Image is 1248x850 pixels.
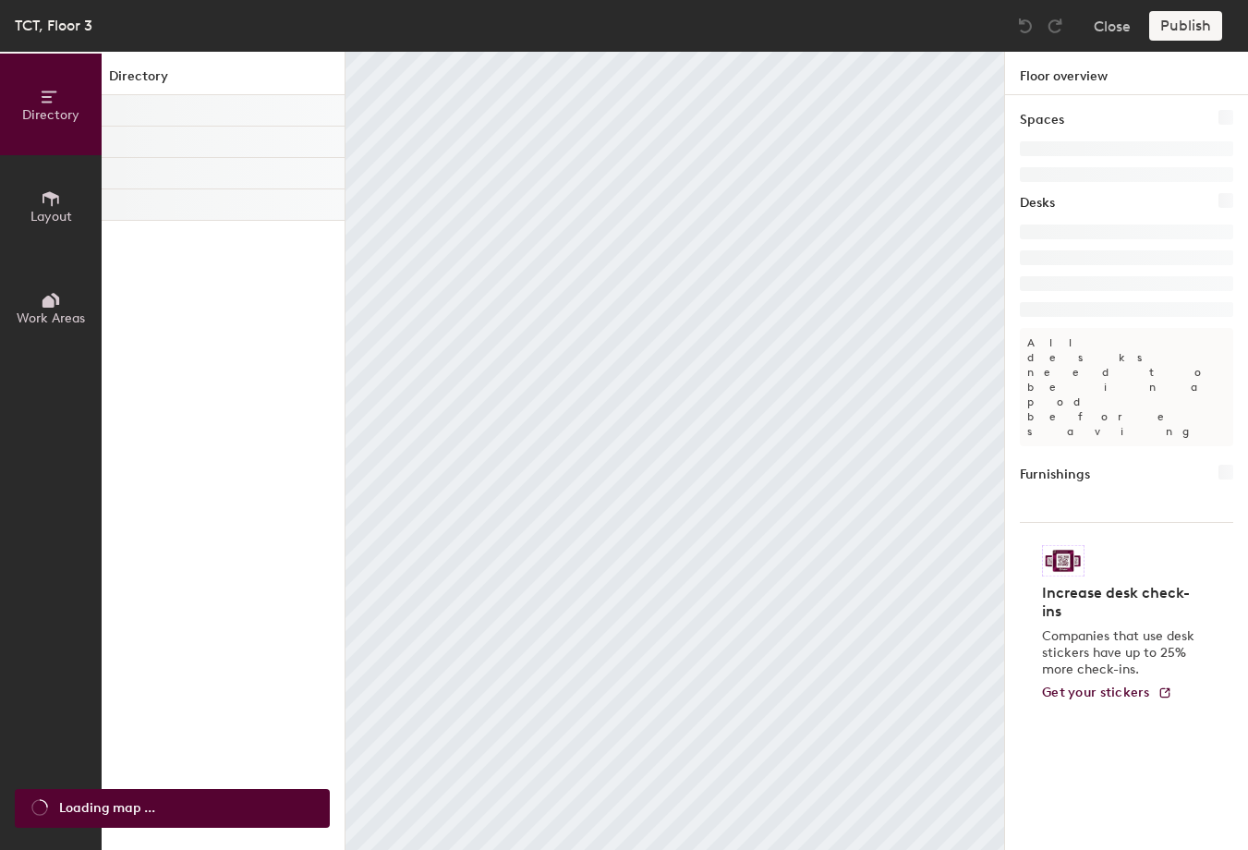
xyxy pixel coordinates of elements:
img: Sticker logo [1042,545,1084,577]
img: Undo [1016,17,1035,35]
span: Get your stickers [1042,685,1150,700]
p: All desks need to be in a pod before saving [1020,328,1233,446]
span: Layout [30,209,72,225]
span: Work Areas [17,310,85,326]
h1: Desks [1020,193,1055,213]
h1: Spaces [1020,110,1064,130]
div: TCT, Floor 3 [15,14,92,37]
p: Companies that use desk stickers have up to 25% more check-ins. [1042,628,1200,678]
h1: Floor overview [1005,52,1248,95]
a: Get your stickers [1042,686,1172,701]
button: Close [1094,11,1131,41]
span: Directory [22,107,79,123]
h4: Increase desk check-ins [1042,584,1200,621]
h1: Directory [102,67,345,95]
h1: Furnishings [1020,465,1090,485]
canvas: Map [345,52,1004,850]
img: Redo [1046,17,1064,35]
span: Loading map ... [59,798,155,819]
